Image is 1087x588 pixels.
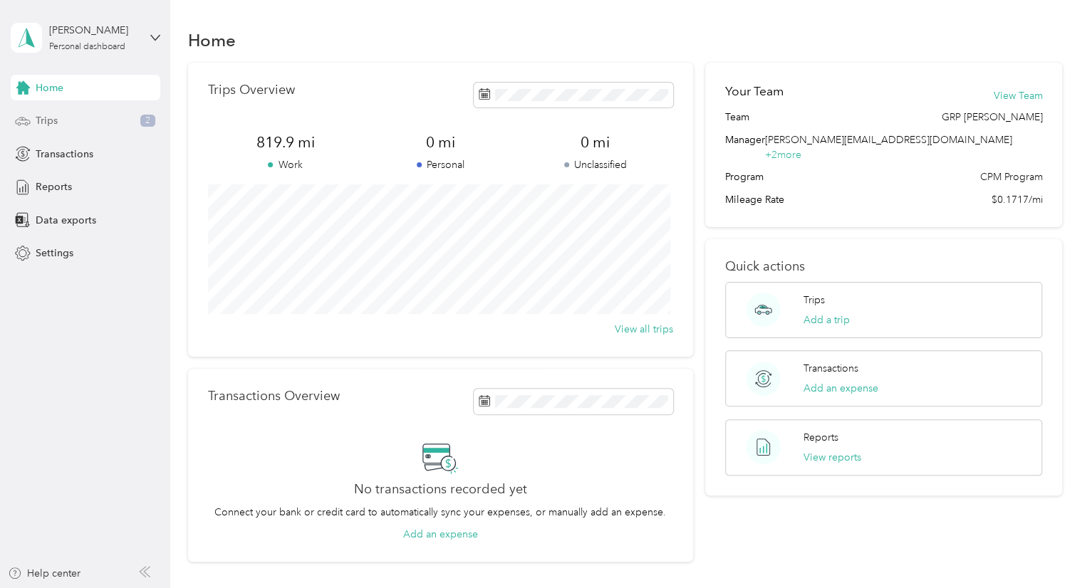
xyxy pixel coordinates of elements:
[803,313,850,327] button: Add a trip
[354,482,527,497] h2: No transactions recorded yet
[208,132,363,152] span: 819.9 mi
[403,527,478,542] button: Add an expense
[36,213,96,228] span: Data exports
[49,23,138,38] div: [PERSON_NAME]
[725,169,764,184] span: Program
[518,157,673,172] p: Unclassified
[615,322,673,337] button: View all trips
[214,505,666,520] p: Connect your bank or credit card to automatically sync your expenses, or manually add an expense.
[208,83,295,98] p: Trips Overview
[49,43,125,51] div: Personal dashboard
[765,134,1012,146] span: [PERSON_NAME][EMAIL_ADDRESS][DOMAIN_NAME]
[765,149,801,161] span: + 2 more
[803,381,878,396] button: Add an expense
[941,110,1042,125] span: GRP [PERSON_NAME]
[725,110,749,125] span: Team
[725,192,784,207] span: Mileage Rate
[188,33,236,48] h1: Home
[803,361,858,376] p: Transactions
[8,566,80,581] button: Help center
[803,450,861,465] button: View reports
[803,293,825,308] p: Trips
[1007,508,1087,588] iframe: Everlance-gr Chat Button Frame
[518,132,673,152] span: 0 mi
[208,157,363,172] p: Work
[363,157,518,172] p: Personal
[36,147,93,162] span: Transactions
[140,115,155,127] span: 2
[725,83,784,100] h2: Your Team
[979,169,1042,184] span: CPM Program
[36,80,63,95] span: Home
[991,192,1042,207] span: $0.1717/mi
[725,259,1042,274] p: Quick actions
[36,246,73,261] span: Settings
[993,88,1042,103] button: View Team
[208,389,340,404] p: Transactions Overview
[725,132,765,162] span: Manager
[36,179,72,194] span: Reports
[363,132,518,152] span: 0 mi
[36,113,58,128] span: Trips
[803,430,838,445] p: Reports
